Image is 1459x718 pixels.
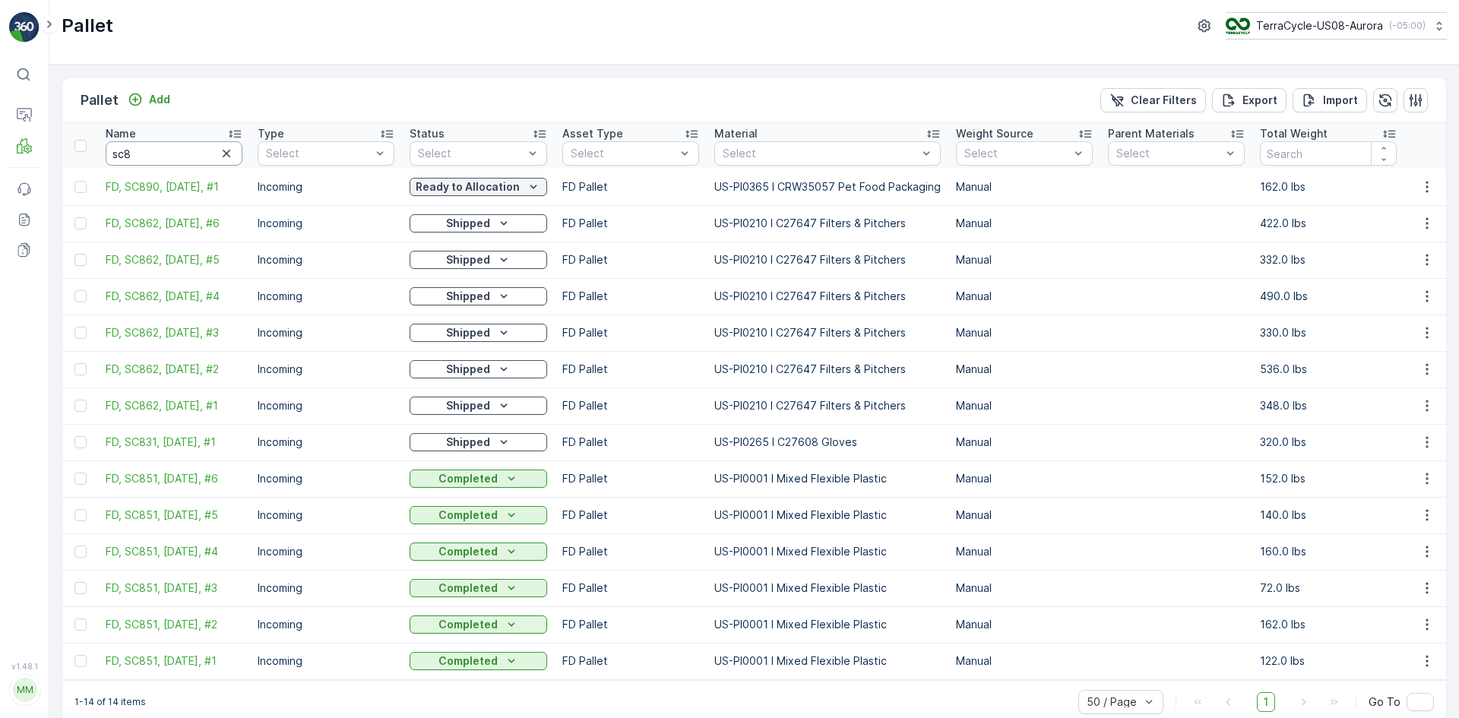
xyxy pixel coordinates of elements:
span: FD, SC862, [DATE], #3 [106,325,242,340]
span: FD, SC851, [DATE], #3 [106,580,242,596]
p: Completed [438,508,498,523]
td: FD Pallet [555,242,707,278]
button: Export [1212,88,1287,112]
td: Manual [948,351,1100,387]
td: Manual [948,169,1100,205]
p: Select [723,146,917,161]
button: Completed [410,615,547,634]
td: US-PI0210 I C27647 Filters & Pitchers [707,387,948,424]
a: FD, SC851, 5/20/24, #5 [106,508,242,523]
p: Status [410,126,445,141]
td: 332.0 lbs [1252,242,1404,278]
div: Toggle Row Selected [74,618,87,631]
p: Select [418,146,524,161]
span: FD, SC831, [DATE], #1 [106,435,242,450]
button: Shipped [410,214,547,232]
td: 162.0 lbs [1252,169,1404,205]
td: FD Pallet [555,643,707,679]
td: Incoming [250,387,402,424]
td: US-PI0001 I Mixed Flexible Plastic [707,606,948,643]
p: Add [149,92,170,107]
span: v 1.48.1 [9,662,40,671]
td: US-PI0210 I C27647 Filters & Pitchers [707,351,948,387]
button: Add [122,90,176,109]
a: FD, SC851, 5/20/24, #1 [106,653,242,669]
p: ( -05:00 ) [1389,20,1426,32]
div: Toggle Row Selected [74,582,87,594]
td: Manual [948,278,1100,315]
td: Manual [948,387,1100,424]
td: FD Pallet [555,205,707,242]
p: Shipped [446,216,490,231]
div: Toggle Row Selected [74,181,87,193]
td: 330.0 lbs [1252,315,1404,351]
div: Toggle Row Selected [74,217,87,229]
td: Incoming [250,643,402,679]
button: Completed [410,506,547,524]
div: Toggle Row Selected [74,546,87,558]
td: 152.0 lbs [1252,460,1404,497]
span: FD, SC851, [DATE], #2 [106,617,242,632]
div: MM [13,678,37,702]
p: Total Weight [1260,126,1328,141]
p: Parent Materials [1108,126,1195,141]
a: FD, SC851, 5/20/24, #4 [106,544,242,559]
span: FD, SC862, [DATE], #6 [106,216,242,231]
td: US-PI0001 I Mixed Flexible Plastic [707,460,948,497]
td: Manual [948,606,1100,643]
td: Incoming [250,351,402,387]
td: Manual [948,424,1100,460]
div: Toggle Row Selected [74,363,87,375]
p: Shipped [446,362,490,377]
td: FD Pallet [555,424,707,460]
p: Select [964,146,1069,161]
a: FD, SC851, 5/20/24, #2 [106,617,242,632]
td: US-PI0265 I C27608 Gloves [707,424,948,460]
button: Shipped [410,251,547,269]
p: Material [714,126,758,141]
span: FD, SC862, [DATE], #4 [106,289,242,304]
span: FD, SC851, [DATE], #5 [106,508,242,523]
p: Name [106,126,136,141]
a: FD, SC862, 5/24/24, #1 [106,398,242,413]
td: Manual [948,570,1100,606]
td: 348.0 lbs [1252,387,1404,424]
button: Shipped [410,324,547,342]
p: Completed [438,471,498,486]
a: FD, SC862, 5/24/24, #4 [106,289,242,304]
button: MM [9,674,40,706]
p: Select [1116,146,1221,161]
button: Ready to Allocation [410,178,547,196]
td: Incoming [250,315,402,351]
td: FD Pallet [555,570,707,606]
td: FD Pallet [555,606,707,643]
td: Manual [948,242,1100,278]
p: Shipped [446,398,490,413]
p: Completed [438,617,498,632]
button: Import [1293,88,1367,112]
td: Manual [948,205,1100,242]
div: Toggle Row Selected [74,327,87,339]
td: Manual [948,533,1100,570]
td: 122.0 lbs [1252,643,1404,679]
td: Incoming [250,278,402,315]
button: Shipped [410,433,547,451]
p: Select [266,146,371,161]
p: 1-14 of 14 items [74,696,146,708]
td: US-PI0001 I Mixed Flexible Plastic [707,533,948,570]
td: 160.0 lbs [1252,533,1404,570]
td: FD Pallet [555,351,707,387]
button: Completed [410,652,547,670]
p: Pallet [62,14,113,38]
span: Go To [1369,694,1400,710]
input: Search [1260,141,1397,166]
p: TerraCycle-US08-Aurora [1256,18,1383,33]
td: Incoming [250,205,402,242]
button: Completed [410,579,547,597]
td: 490.0 lbs [1252,278,1404,315]
td: Incoming [250,570,402,606]
td: 536.0 lbs [1252,351,1404,387]
td: US-PI0210 I C27647 Filters & Pitchers [707,278,948,315]
p: Completed [438,544,498,559]
input: Search [106,141,242,166]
